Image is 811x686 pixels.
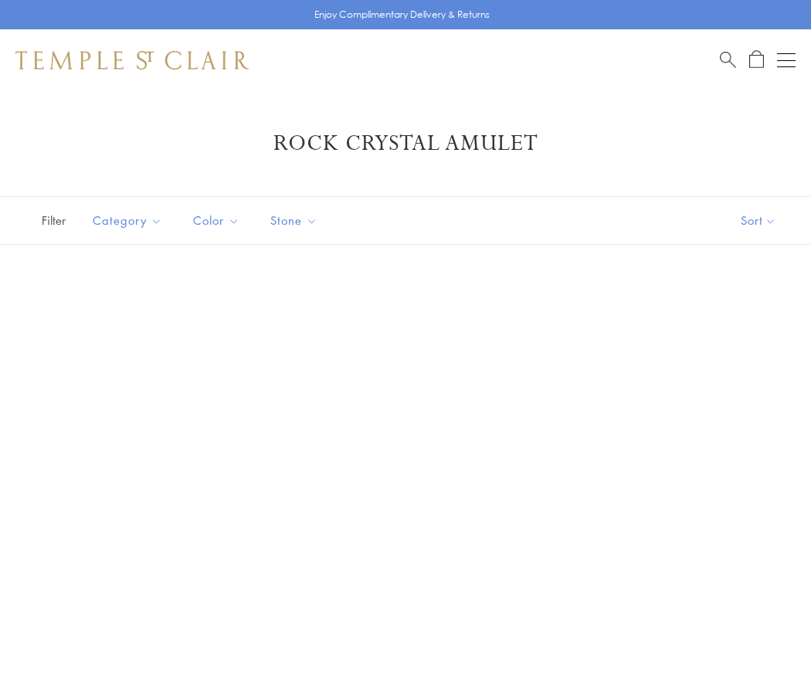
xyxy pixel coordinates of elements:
[85,211,174,230] span: Category
[259,203,329,238] button: Stone
[263,211,329,230] span: Stone
[81,203,174,238] button: Category
[749,50,764,70] a: Open Shopping Bag
[314,7,490,22] p: Enjoy Complimentary Delivery & Returns
[706,197,811,244] button: Show sort by
[185,211,251,230] span: Color
[15,51,249,70] img: Temple St. Clair
[720,50,736,70] a: Search
[39,130,772,158] h1: Rock Crystal Amulet
[777,51,796,70] button: Open navigation
[182,203,251,238] button: Color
